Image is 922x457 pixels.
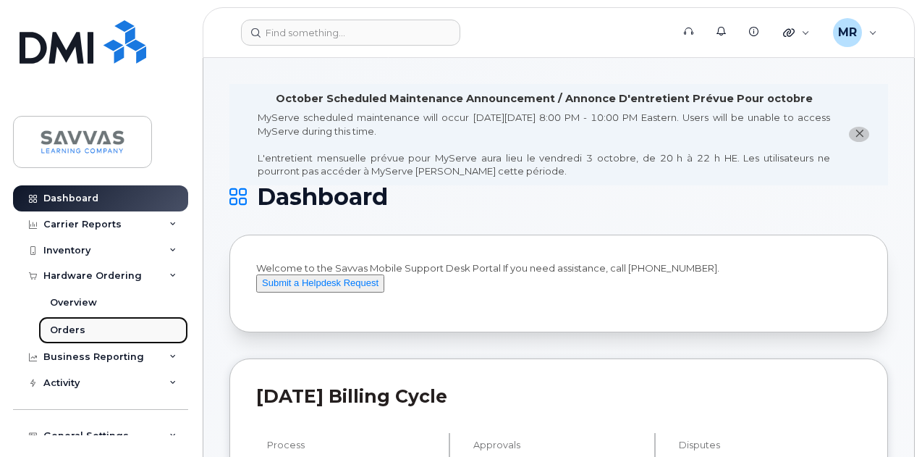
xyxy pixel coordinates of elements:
[267,440,436,450] h4: Process
[256,277,384,288] a: Submit a Helpdesk Request
[257,186,388,208] span: Dashboard
[256,385,861,407] h2: [DATE] Billing Cycle
[849,127,869,142] button: close notification
[859,394,911,446] iframe: Messenger Launcher
[679,440,861,450] h4: Disputes
[276,91,813,106] div: October Scheduled Maintenance Announcement / Annonce D'entretient Prévue Pour octobre
[256,274,384,293] button: Submit a Helpdesk Request
[256,261,861,306] div: Welcome to the Savvas Mobile Support Desk Portal If you need assistance, call [PHONE_NUMBER].
[258,111,830,178] div: MyServe scheduled maintenance will occur [DATE][DATE] 8:00 PM - 10:00 PM Eastern. Users will be u...
[473,440,643,450] h4: Approvals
